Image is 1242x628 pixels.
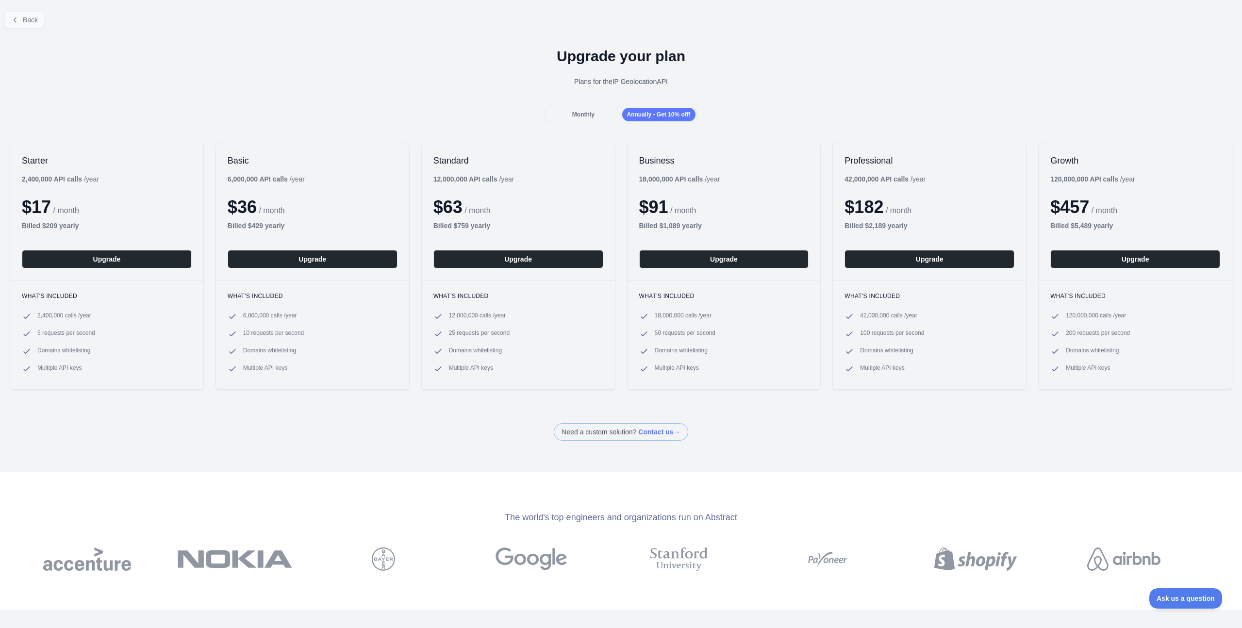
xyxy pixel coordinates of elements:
h2: Business [639,155,809,166]
span: $ 182 [845,197,883,217]
h2: Standard [433,155,603,166]
div: / year [639,174,720,184]
b: 18,000,000 API calls [639,175,703,183]
iframe: Toggle Customer Support [1149,588,1223,609]
b: 42,000,000 API calls [845,175,909,183]
div: / year [845,174,926,184]
h2: Professional [845,155,1014,166]
span: $ 91 [639,197,668,217]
